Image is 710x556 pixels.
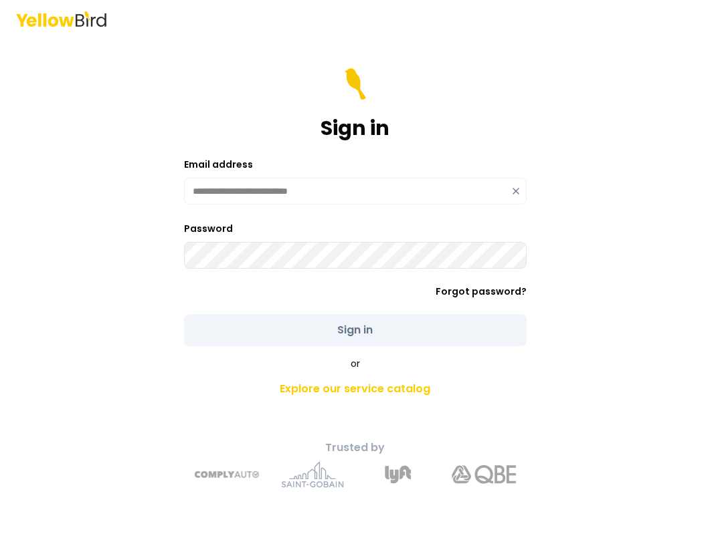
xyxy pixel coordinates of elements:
a: Forgot password? [436,285,527,298]
span: or [351,357,360,370]
a: Explore our service catalog [120,376,591,402]
h1: Sign in [321,116,389,140]
label: Email address [184,158,253,171]
label: Password [184,222,233,235]
p: Trusted by [120,440,591,456]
